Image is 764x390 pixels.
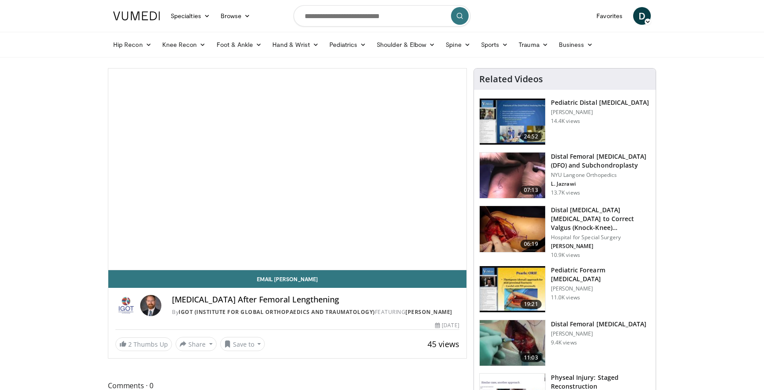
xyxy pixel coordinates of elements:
span: 19:21 [520,300,542,309]
div: [DATE] [435,321,459,329]
a: 06:19 Distal [MEDICAL_DATA] [MEDICAL_DATA] to Correct Valgus (Knock-Knee) [MEDICAL_DATA] Hospital... [479,206,650,259]
p: 14.4K views [551,118,580,125]
img: 2a845b50-1aca-489d-b8cc-0e42b1fce61d.150x105_q85_crop-smart_upscale.jpg [480,266,545,312]
div: By FEATURING [172,308,459,316]
a: Spine [440,36,475,54]
span: 24:52 [520,132,542,141]
img: IGOT (Institute for Global Orthopaedics and Traumatology) [115,295,137,316]
a: 07:13 Distal Femoral [MEDICAL_DATA] (DFO) and Subchondroplasty NYU Langone Orthopedics L. Jazrawi... [479,152,650,199]
img: Avatar [140,295,161,316]
span: 11:03 [520,353,542,362]
button: Share [176,337,217,351]
p: 10.9K views [551,252,580,259]
a: D [633,7,651,25]
p: 11.0K views [551,294,580,301]
a: Favorites [591,7,628,25]
img: 792110d2-4bfb-488c-b125-1d445b1bd757.150x105_q85_crop-smart_upscale.jpg [480,206,545,252]
p: [PERSON_NAME] [551,330,647,337]
video-js: Video Player [108,69,466,270]
p: 13.7K views [551,189,580,196]
a: 2 Thumbs Up [115,337,172,351]
span: 06:19 [520,240,542,249]
p: Hospital for Special Surgery [551,234,650,241]
a: [PERSON_NAME] [405,308,452,316]
img: 25428385-1b92-4282-863f-6f55f04d6ae5.150x105_q85_crop-smart_upscale.jpg [480,320,545,366]
a: Sports [476,36,514,54]
span: 2 [128,340,132,348]
h3: ​Distal Femoral [MEDICAL_DATA] [551,320,647,329]
a: 24:52 Pediatric Distal [MEDICAL_DATA] [PERSON_NAME] 14.4K views [479,98,650,145]
a: Specialties [165,7,215,25]
h3: Distal [MEDICAL_DATA] [MEDICAL_DATA] to Correct Valgus (Knock-Knee) [MEDICAL_DATA] [551,206,650,232]
p: NYU Langone Orthopedics [551,172,650,179]
a: Foot & Ankle [211,36,267,54]
p: [PERSON_NAME] [551,243,650,250]
p: L. Jazrawi [551,180,650,187]
h4: Related Videos [479,74,543,84]
a: Email [PERSON_NAME] [108,270,466,288]
h3: Distal Femoral [MEDICAL_DATA] (DFO) and Subchondroplasty [551,152,650,170]
a: 19:21 Pediatric Forearm [MEDICAL_DATA] [PERSON_NAME] 11.0K views [479,266,650,313]
img: a1adf488-03e1-48bc-8767-c070b95a647f.150x105_q85_crop-smart_upscale.jpg [480,99,545,145]
a: Hand & Wrist [267,36,324,54]
img: eolv1L8ZdYrFVOcH4xMDoxOjBzMTt2bJ.150x105_q85_crop-smart_upscale.jpg [480,153,545,199]
a: IGOT (Institute for Global Orthopaedics and Traumatology) [179,308,375,316]
input: Search topics, interventions [294,5,470,27]
a: Trauma [513,36,554,54]
p: [PERSON_NAME] [551,285,650,292]
span: 07:13 [520,186,542,195]
p: [PERSON_NAME] [551,109,649,116]
a: Business [554,36,599,54]
span: 45 views [428,339,459,349]
a: 11:03 ​Distal Femoral [MEDICAL_DATA] [PERSON_NAME] 9.4K views [479,320,650,367]
a: Knee Recon [157,36,211,54]
a: Shoulder & Elbow [371,36,440,54]
p: 9.4K views [551,339,577,346]
h4: [MEDICAL_DATA] After Femoral Lengthening [172,295,459,305]
a: Pediatrics [324,36,371,54]
button: Save to [220,337,265,351]
h3: Pediatric Distal [MEDICAL_DATA] [551,98,649,107]
a: Hip Recon [108,36,157,54]
a: Browse [215,7,256,25]
img: VuMedi Logo [113,11,160,20]
h3: Pediatric Forearm [MEDICAL_DATA] [551,266,650,283]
